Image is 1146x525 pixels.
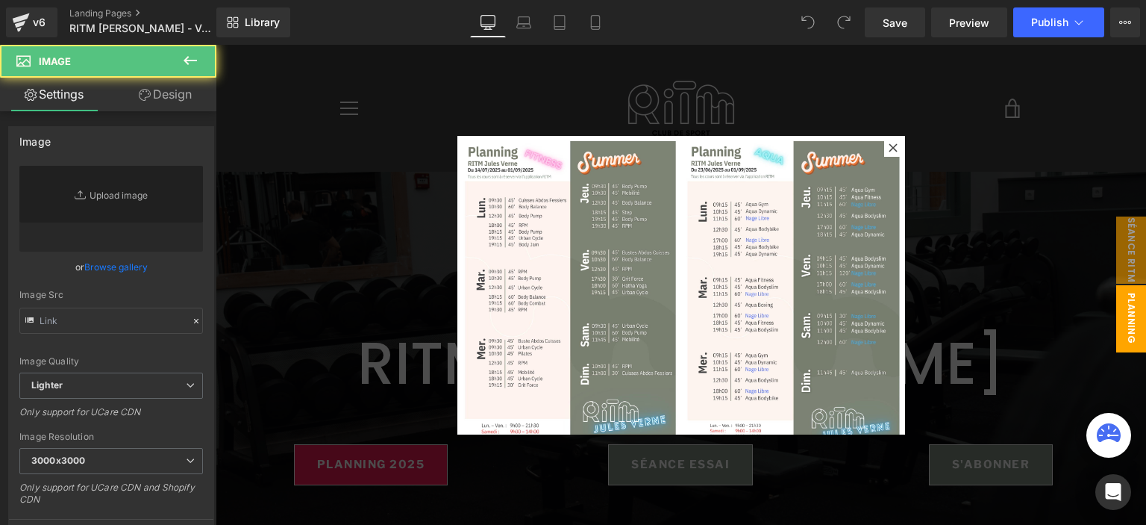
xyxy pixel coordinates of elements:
[883,15,907,31] span: Save
[901,172,930,239] span: séance ritm
[69,7,241,19] a: Landing Pages
[84,254,148,280] a: Browse gallery
[216,7,290,37] a: New Library
[1095,474,1131,510] div: Open Intercom Messenger
[949,15,989,31] span: Preview
[19,290,203,300] div: Image Src
[111,78,219,111] a: Design
[1110,7,1140,37] button: More
[542,7,577,37] a: Tablet
[39,55,71,67] span: Image
[31,455,85,466] b: 3000x3000
[901,240,930,308] span: planning
[470,7,506,37] a: Desktop
[1013,7,1104,37] button: Publish
[931,7,1007,37] a: Preview
[19,432,203,442] div: Image Resolution
[19,406,203,428] div: Only support for UCare CDN
[69,22,213,34] span: RITM [PERSON_NAME] - Votre [GEOGRAPHIC_DATA] à [GEOGRAPHIC_DATA]
[31,379,63,391] b: Lighter
[6,7,57,37] a: v6
[19,308,203,334] input: Link
[829,7,859,37] button: Redo
[19,356,203,367] div: Image Quality
[506,7,542,37] a: Laptop
[245,16,280,29] span: Library
[19,127,51,148] div: Image
[793,7,823,37] button: Undo
[1031,16,1068,28] span: Publish
[30,13,48,32] div: v6
[19,482,203,515] div: Only support for UCare CDN and Shopify CDN
[19,259,203,275] div: or
[577,7,613,37] a: Mobile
